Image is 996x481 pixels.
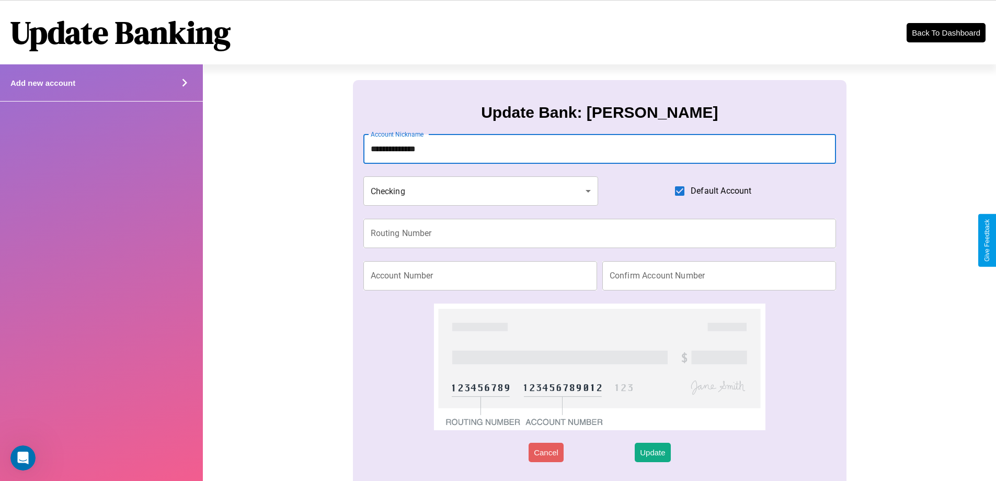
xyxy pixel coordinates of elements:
button: Back To Dashboard [907,23,986,42]
img: check [434,304,765,430]
div: Checking [363,176,599,206]
span: Default Account [691,185,751,197]
iframe: Intercom live chat [10,445,36,471]
h1: Update Banking [10,11,231,54]
button: Update [635,443,670,462]
button: Cancel [529,443,564,462]
div: Give Feedback [983,219,991,262]
label: Account Nickname [371,130,424,139]
h3: Update Bank: [PERSON_NAME] [481,104,718,121]
h4: Add new account [10,79,75,87]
